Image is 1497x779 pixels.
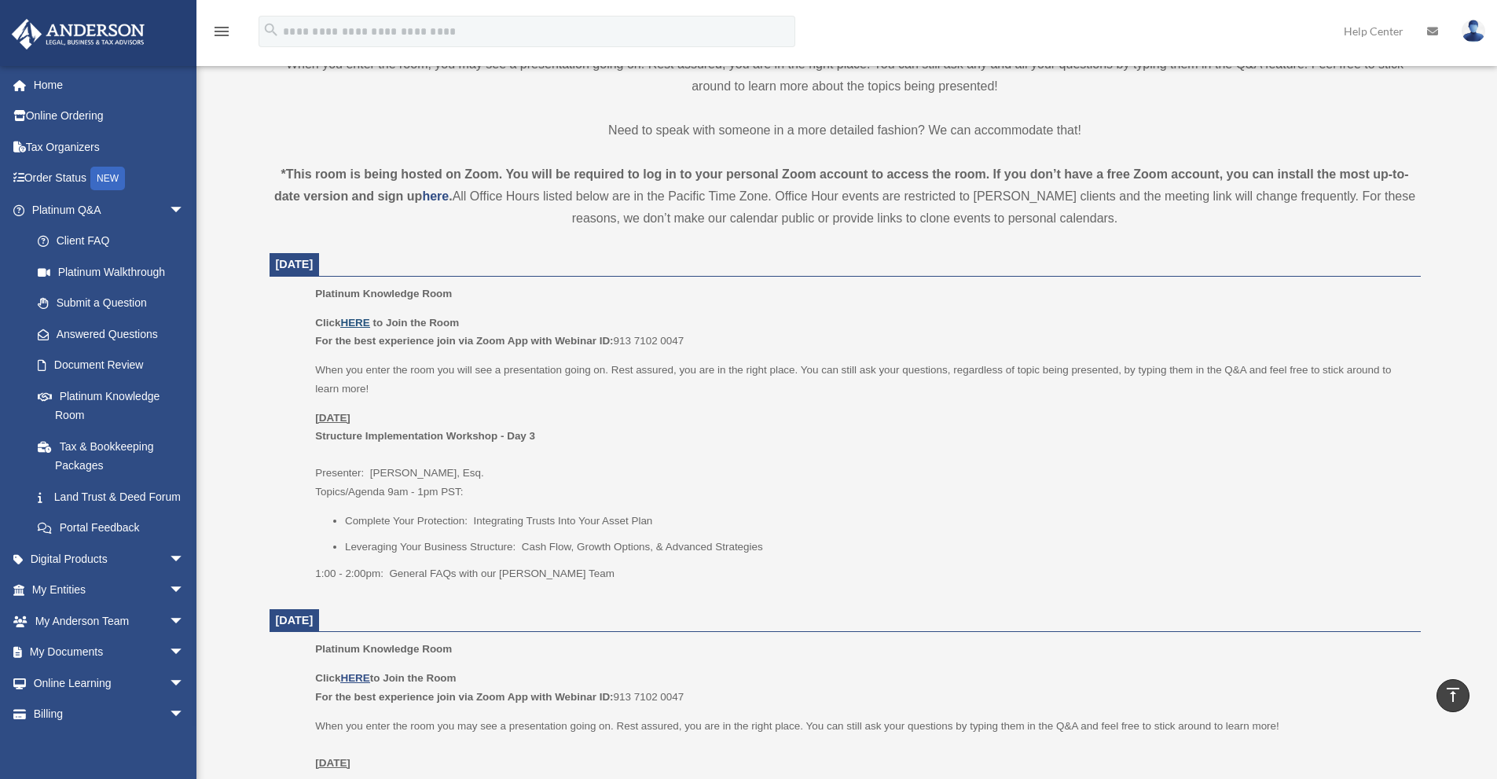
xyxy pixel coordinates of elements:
[169,605,200,638] span: arrow_drop_down
[169,543,200,575] span: arrow_drop_down
[315,430,535,442] b: Structure Implementation Workshop - Day 3
[169,667,200,700] span: arrow_drop_down
[315,288,452,299] span: Platinum Knowledge Room
[315,409,1409,502] p: Presenter: [PERSON_NAME], Esq. Topics/Agenda 9am - 1pm PST:
[1436,679,1469,712] a: vertical_align_top
[22,513,208,544] a: Portal Feedback
[315,643,452,655] span: Platinum Knowledge Room
[22,226,208,257] a: Client FAQ
[315,717,1409,773] p: When you enter the room you may see a presentation going on. Rest assured, you are in the right p...
[169,699,200,731] span: arrow_drop_down
[270,119,1421,141] p: Need to speak with someone in a more detailed fashion? We can accommodate that!
[11,163,208,195] a: Order StatusNEW
[315,757,350,769] u: [DATE]
[90,167,125,190] div: NEW
[315,335,613,347] b: For the best experience join via Zoom App with Webinar ID:
[340,317,369,329] a: HERE
[212,28,231,41] a: menu
[270,164,1421,230] div: All Office Hours listed below are in the Pacific Time Zone. Office Hour events are restricted to ...
[422,189,449,203] a: here
[315,314,1409,351] p: 913 7102 0047
[345,512,1410,531] li: Complete Your Protection: Integrating Trusts Into Your Asset Plan
[345,538,1410,557] li: Leveraging Your Business Structure: Cash Flow, Growth Options, & Advanced Strategies
[276,614,314,627] span: [DATE]
[22,380,200,431] a: Platinum Knowledge Room
[315,691,613,703] b: For the best experience join via Zoom App with Webinar ID:
[373,317,460,329] b: to Join the Room
[315,412,350,424] u: [DATE]
[22,318,208,350] a: Answered Questions
[22,288,208,319] a: Submit a Question
[169,194,200,226] span: arrow_drop_down
[22,350,208,381] a: Document Review
[270,53,1421,97] p: When you enter the room, you may see a presentation going on. Rest assured, you are in the right ...
[1462,20,1485,42] img: User Pic
[22,431,208,481] a: Tax & Bookkeeping Packages
[11,699,208,730] a: Billingarrow_drop_down
[315,361,1409,398] p: When you enter the room you will see a presentation going on. Rest assured, you are in the right ...
[274,167,1409,203] strong: *This room is being hosted on Zoom. You will be required to log in to your personal Zoom account ...
[11,543,208,575] a: Digital Productsarrow_drop_down
[11,69,208,101] a: Home
[11,667,208,699] a: Online Learningarrow_drop_down
[169,637,200,669] span: arrow_drop_down
[449,189,452,203] strong: .
[11,575,208,606] a: My Entitiesarrow_drop_down
[11,637,208,668] a: My Documentsarrow_drop_down
[212,22,231,41] i: menu
[7,19,149,50] img: Anderson Advisors Platinum Portal
[315,669,1409,706] p: 913 7102 0047
[11,605,208,637] a: My Anderson Teamarrow_drop_down
[11,194,208,226] a: Platinum Q&Aarrow_drop_down
[22,481,208,513] a: Land Trust & Deed Forum
[315,564,1409,583] p: 1:00 - 2:00pm: General FAQs with our [PERSON_NAME] Team
[276,258,314,270] span: [DATE]
[1444,685,1462,704] i: vertical_align_top
[315,672,456,684] b: Click to Join the Room
[22,256,208,288] a: Platinum Walkthrough
[169,575,200,607] span: arrow_drop_down
[11,101,208,132] a: Online Ordering
[262,21,280,39] i: search
[315,317,372,329] b: Click
[340,672,369,684] a: HERE
[11,131,208,163] a: Tax Organizers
